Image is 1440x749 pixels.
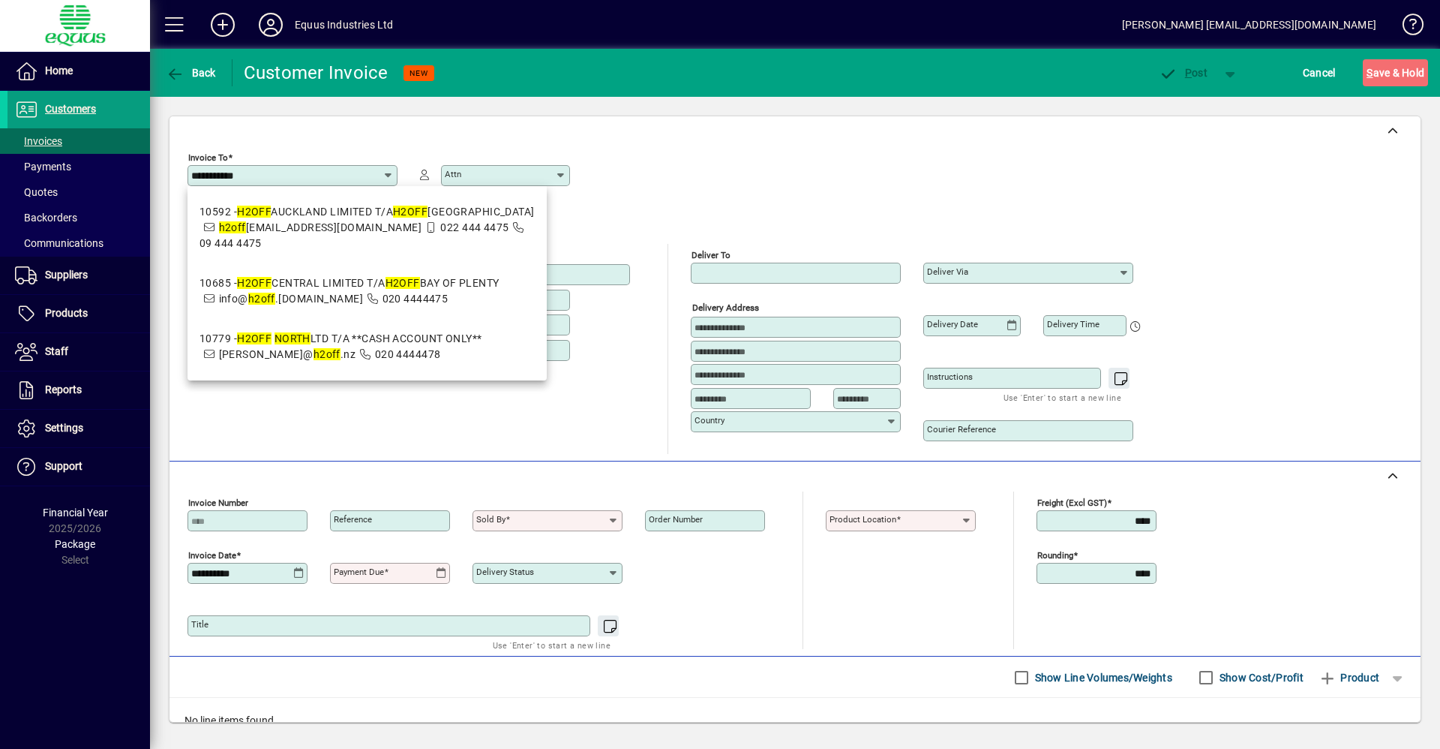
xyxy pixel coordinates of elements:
[1366,61,1424,85] span: ave & Hold
[927,424,996,435] mat-label: Courier Reference
[445,169,461,179] mat-label: Attn
[7,128,150,154] a: Invoices
[237,332,271,344] em: H2OFF
[1003,389,1121,406] mat-hint: Use 'Enter' to start a new line
[694,415,724,426] mat-label: Country
[237,277,271,289] em: H2OFF
[188,550,236,561] mat-label: Invoice date
[244,61,388,85] div: Customer Invoice
[247,11,295,38] button: Profile
[219,221,246,233] em: h2off
[1037,498,1107,508] mat-label: Freight (excl GST)
[15,135,62,147] span: Invoices
[45,103,96,115] span: Customers
[1122,13,1376,37] div: [PERSON_NAME] [EMAIL_ADDRESS][DOMAIN_NAME]
[1037,550,1073,561] mat-label: Rounding
[1318,666,1379,690] span: Product
[55,538,95,550] span: Package
[188,498,248,508] mat-label: Invoice number
[45,460,82,472] span: Support
[199,204,535,220] div: 10592 - AUCKLAND LIMITED T/A [GEOGRAPHIC_DATA]
[188,152,228,163] mat-label: Invoice To
[334,567,384,577] mat-label: Payment due
[187,319,547,374] mat-option: 10779 - H2OFF NORTH LTD T/A **CASH ACCOUNT ONLY**
[7,295,150,332] a: Products
[829,514,896,525] mat-label: Product location
[187,263,547,319] mat-option: 10685 - H2OFF CENTRAL LIMITED T/A H2OFF BAY OF PLENTY
[7,230,150,256] a: Communications
[191,619,208,630] mat-label: Title
[219,293,364,305] span: info@ .[DOMAIN_NAME]
[7,154,150,179] a: Payments
[7,257,150,294] a: Suppliers
[334,514,372,525] mat-label: Reference
[295,13,394,37] div: Equus Industries Ltd
[927,371,973,382] mat-label: Instructions
[15,186,58,198] span: Quotes
[15,161,71,173] span: Payments
[476,514,505,525] mat-label: Sold by
[1311,664,1387,691] button: Product
[15,237,103,249] span: Communications
[199,11,247,38] button: Add
[162,59,220,86] button: Back
[1363,59,1428,86] button: Save & Hold
[187,192,547,263] mat-option: 10592 - H2OFF AUCKLAND LIMITED T/A H2OFF AUCKLAND
[45,65,73,77] span: Home
[7,371,150,409] a: Reports
[385,277,420,289] em: H2OFF
[382,293,448,305] span: 020 4444475
[1366,67,1372,79] span: S
[199,275,499,291] div: 10685 - CENTRAL LIMITED T/A BAY OF PLENTY
[409,68,428,78] span: NEW
[440,221,508,233] span: 022 444 4475
[45,269,88,281] span: Suppliers
[7,179,150,205] a: Quotes
[1185,67,1192,79] span: P
[237,206,271,218] em: H2OFF
[248,293,275,305] em: h2off
[493,636,610,654] mat-hint: Use 'Enter' to start a new line
[199,331,482,347] div: 10779 - LTD T/A **CASH ACCOUNT ONLY**
[1032,670,1172,685] label: Show Line Volumes/Weights
[7,205,150,230] a: Backorders
[45,307,88,319] span: Products
[375,348,441,360] span: 020 4444478
[313,348,340,360] em: h2off
[150,59,232,86] app-page-header-button: Back
[7,333,150,371] a: Staff
[15,212,77,224] span: Backorders
[166,67,216,79] span: Back
[1047,319,1099,329] mat-label: Delivery time
[45,345,68,357] span: Staff
[199,237,262,249] span: 09 444 4475
[1216,670,1303,685] label: Show Cost/Profit
[219,348,356,360] span: [PERSON_NAME]@ .nz
[1159,67,1207,79] span: ost
[393,206,427,218] em: H2OFF
[1151,59,1215,86] button: Post
[274,332,310,344] em: NORTH
[1299,59,1339,86] button: Cancel
[169,698,1420,744] div: No line items found
[1303,61,1336,85] span: Cancel
[691,250,730,260] mat-label: Deliver To
[7,410,150,447] a: Settings
[476,567,534,577] mat-label: Delivery status
[45,384,82,396] span: Reports
[7,53,150,90] a: Home
[649,514,703,525] mat-label: Order number
[927,266,968,277] mat-label: Deliver via
[219,221,421,233] span: [EMAIL_ADDRESS][DOMAIN_NAME]
[45,422,83,434] span: Settings
[43,507,108,519] span: Financial Year
[7,448,150,486] a: Support
[927,319,978,329] mat-label: Delivery date
[1391,3,1421,52] a: Knowledge Base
